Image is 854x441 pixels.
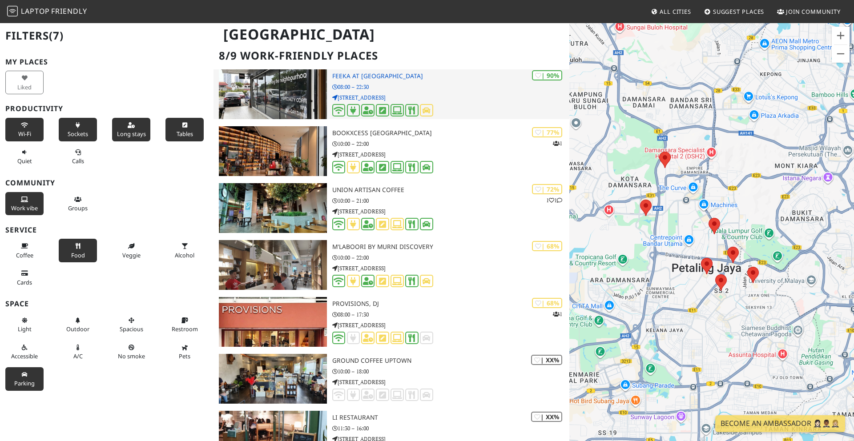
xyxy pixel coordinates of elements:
[332,243,569,251] h3: M'Laboori by Murni Discovery
[5,104,208,113] h3: Productivity
[11,352,38,360] span: Accessible
[219,240,327,290] img: M'Laboori by Murni Discovery
[112,313,150,337] button: Spacious
[5,179,208,187] h3: Community
[17,157,32,165] span: Quiet
[122,251,141,259] span: Veggie
[72,157,84,165] span: Video/audio calls
[165,239,204,262] button: Alcohol
[73,352,83,360] span: Air conditioned
[660,8,691,16] span: All Cities
[18,325,32,333] span: Natural light
[11,204,38,212] span: People working
[332,83,569,91] p: 08:00 – 22:30
[332,321,569,329] p: [STREET_ADDRESS]
[59,239,97,262] button: Food
[832,45,850,63] button: Zoom out
[49,28,64,43] span: (7)
[701,4,768,20] a: Suggest Places
[773,4,844,20] a: Join Community
[16,251,33,259] span: Coffee
[165,313,204,337] button: Restroom
[112,340,150,364] button: No smoke
[5,266,44,289] button: Cards
[177,130,193,138] span: Work-friendly tables
[213,126,569,176] a: BookXcess Tropicana Gardens Mall | 77% 1 BookXcess [GEOGRAPHIC_DATA] 10:00 – 22:00 [STREET_ADDRESS]
[59,192,97,216] button: Groups
[59,118,97,141] button: Sockets
[832,27,850,44] button: Zoom in
[59,313,97,337] button: Outdoor
[7,4,87,20] a: LaptopFriendly LaptopFriendly
[5,367,44,391] button: Parking
[5,226,208,234] h3: Service
[66,325,89,333] span: Outdoor area
[172,325,198,333] span: Restroom
[332,140,569,148] p: 10:00 – 22:00
[175,251,194,259] span: Alcohol
[786,8,841,16] span: Join Community
[68,130,88,138] span: Power sockets
[532,298,562,308] div: | 68%
[165,118,204,141] button: Tables
[332,253,569,262] p: 10:00 – 22:00
[5,145,44,168] button: Quiet
[219,297,327,347] img: Provisions, DJ
[332,150,569,159] p: [STREET_ADDRESS]
[553,310,562,318] p: 1
[5,118,44,141] button: Wi-Fi
[332,207,569,216] p: [STREET_ADDRESS]
[332,196,569,205] p: 10:00 – 21:00
[59,145,97,168] button: Calls
[120,325,143,333] span: Spacious
[332,300,569,308] h3: Provisions, DJ
[713,8,765,16] span: Suggest Places
[213,354,569,404] a: Ground Coffee Uptown | XX% Ground Coffee Uptown 10:00 – 18:00 [STREET_ADDRESS]
[71,251,85,259] span: Food
[5,58,208,66] h3: My Places
[5,340,44,364] button: Accessible
[5,313,44,337] button: Light
[332,72,569,80] h3: FEEKA at [GEOGRAPHIC_DATA]
[14,379,35,387] span: Parking
[5,239,44,262] button: Coffee
[332,378,569,386] p: [STREET_ADDRESS]
[219,69,327,119] img: FEEKA at Happy Mansion
[332,93,569,102] p: [STREET_ADDRESS]
[68,204,88,212] span: Group tables
[332,186,569,194] h3: Union Artisan Coffee
[213,297,569,347] a: Provisions, DJ | 68% 1 Provisions, DJ 08:00 – 17:30 [STREET_ADDRESS]
[112,118,150,141] button: Long stays
[553,139,562,148] p: 1
[216,22,568,47] h1: [GEOGRAPHIC_DATA]
[219,183,327,233] img: Union Artisan Coffee
[5,22,208,49] h2: Filters
[117,130,146,138] span: Long stays
[219,354,327,404] img: Ground Coffee Uptown
[332,424,569,433] p: 11:30 – 16:00
[332,264,569,273] p: [STREET_ADDRESS]
[219,126,327,176] img: BookXcess Tropicana Gardens Mall
[118,352,145,360] span: Smoke free
[332,310,569,319] p: 08:00 – 17:30
[59,340,97,364] button: A/C
[532,184,562,194] div: | 72%
[332,367,569,376] p: 10:00 – 18:00
[531,412,562,422] div: | XX%
[112,239,150,262] button: Veggie
[5,192,44,216] button: Work vibe
[51,6,87,16] span: Friendly
[18,130,31,138] span: Stable Wi-Fi
[332,129,569,137] h3: BookXcess [GEOGRAPHIC_DATA]
[532,70,562,80] div: | 90%
[532,241,562,251] div: | 68%
[213,240,569,290] a: M'Laboori by Murni Discovery | 68% M'Laboori by Murni Discovery 10:00 – 22:00 [STREET_ADDRESS]
[5,300,208,308] h3: Space
[647,4,695,20] a: All Cities
[332,357,569,365] h3: Ground Coffee Uptown
[7,6,18,16] img: LaptopFriendly
[546,196,562,204] p: 1 1
[531,355,562,365] div: | XX%
[17,278,32,286] span: Credit cards
[532,127,562,137] div: | 77%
